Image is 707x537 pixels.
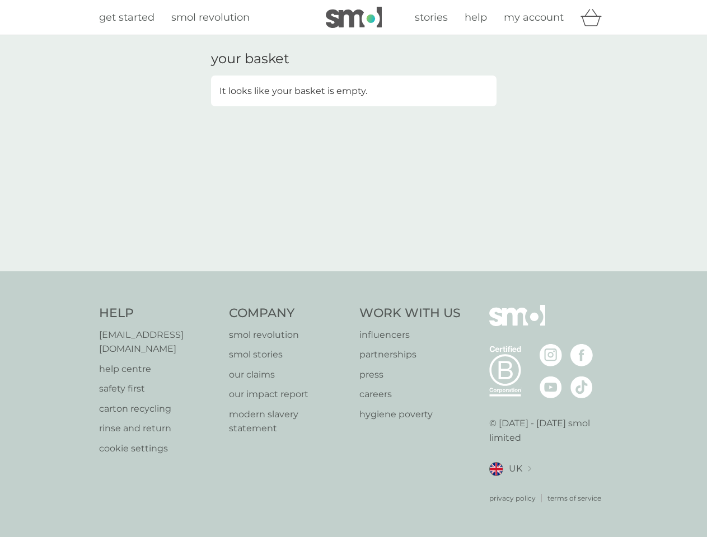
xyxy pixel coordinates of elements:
span: smol revolution [171,11,250,23]
span: my account [504,11,564,23]
a: help centre [99,362,218,376]
a: cookie settings [99,441,218,456]
a: carton recycling [99,402,218,416]
a: smol revolution [229,328,348,342]
h4: Work With Us [359,305,461,322]
p: © [DATE] - [DATE] smol limited [489,416,608,445]
a: press [359,368,461,382]
img: visit the smol Youtube page [540,376,562,398]
p: It looks like your basket is empty. [219,84,367,98]
a: smol revolution [171,10,250,26]
a: our claims [229,368,348,382]
a: partnerships [359,347,461,362]
span: help [465,11,487,23]
img: UK flag [489,462,503,476]
img: visit the smol Instagram page [540,344,562,366]
a: [EMAIL_ADDRESS][DOMAIN_NAME] [99,328,218,356]
a: modern slavery statement [229,407,348,436]
a: careers [359,387,461,402]
a: safety first [99,381,218,396]
div: basket [580,6,608,29]
a: stories [415,10,448,26]
h4: Help [99,305,218,322]
img: visit the smol Tiktok page [570,376,593,398]
a: our impact report [229,387,348,402]
img: select a new location [528,466,531,472]
img: smol [326,7,382,28]
span: UK [509,461,522,476]
a: terms of service [547,493,601,503]
span: stories [415,11,448,23]
h3: your basket [211,51,289,67]
a: privacy policy [489,493,536,503]
a: hygiene poverty [359,407,461,422]
a: smol stories [229,347,348,362]
a: influencers [359,328,461,342]
a: my account [504,10,564,26]
span: get started [99,11,154,23]
img: smol [489,305,545,343]
img: visit the smol Facebook page [570,344,593,366]
h4: Company [229,305,348,322]
a: get started [99,10,154,26]
a: help [465,10,487,26]
a: rinse and return [99,421,218,436]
